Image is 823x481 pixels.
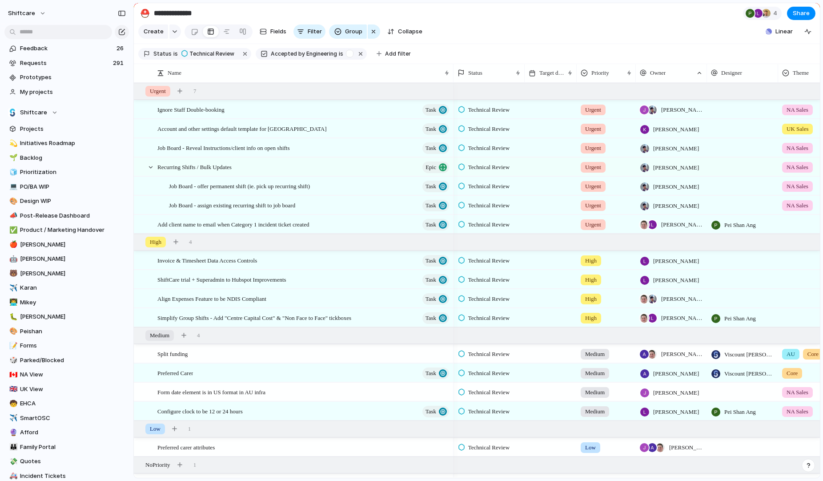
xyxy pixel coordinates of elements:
[468,407,510,416] span: Technical Review
[339,50,343,58] span: is
[20,298,126,307] span: Mikey
[193,461,197,469] span: 1
[807,350,819,359] span: Core
[585,125,601,133] span: Urgent
[145,461,170,469] span: No Priority
[20,399,126,408] span: EHCA
[468,388,510,397] span: Technical Review
[653,408,699,416] span: [PERSON_NAME]
[4,209,129,222] div: 📣Post-Release Dashboard
[345,27,362,36] span: Group
[9,384,16,394] div: 🇬🇧
[8,211,17,220] button: 📣
[724,221,756,230] span: Pei Shan Ang
[384,24,426,39] button: Collapse
[9,326,16,336] div: 🎨
[468,105,510,114] span: Technical Review
[8,399,17,408] button: 🧒
[422,293,449,305] button: Task
[20,59,110,68] span: Requests
[8,226,17,234] button: ✅
[271,50,337,58] span: Accepted by Engineering
[20,168,126,177] span: Prioritization
[4,325,129,338] a: 🎨Peishan
[653,369,699,378] span: [PERSON_NAME]
[4,252,129,266] div: 🤖[PERSON_NAME]
[20,414,126,423] span: SmartOSC
[4,441,129,454] a: 👪Family Portal
[426,161,436,174] span: Epic
[653,388,699,397] span: [PERSON_NAME]
[157,348,188,359] span: Split funding
[669,443,703,452] span: [PERSON_NAME] , [PERSON_NAME] , [PERSON_NAME]
[9,138,16,149] div: 💫
[153,50,172,58] span: Status
[4,310,129,323] div: 🐛[PERSON_NAME]
[585,314,597,323] span: High
[8,443,17,452] button: 👪
[4,151,129,165] div: 🌱Backlog
[169,181,310,191] span: Job Board - offer permanent shift (ie. pick up recurring shift)
[650,69,666,77] span: Owner
[661,314,703,323] span: [PERSON_NAME] , [PERSON_NAME]
[4,455,129,468] a: 💸Quotes
[4,397,129,410] a: 🧒EHCA
[20,108,47,117] span: Shiftcare
[193,87,197,96] span: 7
[4,122,129,136] a: Projects
[4,137,129,150] div: 💫Initiatives Roadmap
[20,73,126,82] span: Prototypes
[8,298,17,307] button: 👨‍💻
[422,312,449,324] button: Task
[9,399,16,409] div: 🧒
[9,297,16,307] div: 👨‍💻
[4,281,129,295] div: ✈️Karan
[773,9,780,18] span: 4
[775,27,793,36] span: Linear
[157,255,257,265] span: Invoice & Timesheet Data Access Controls
[422,368,449,379] button: Task
[4,238,129,251] div: 🍎[PERSON_NAME]
[20,370,126,379] span: NA View
[9,268,16,279] div: 🐻
[157,104,225,114] span: Ignore Staff Double-booking
[150,331,169,340] span: Medium
[787,407,808,416] span: NA Sales
[468,182,510,191] span: Technical Review
[468,144,510,153] span: Technical Review
[113,59,125,68] span: 291
[8,197,17,206] button: 🎨
[9,428,16,438] div: 🔮
[585,388,605,397] span: Medium
[8,457,17,466] button: 💸
[585,220,601,229] span: Urgent
[653,144,699,153] span: [PERSON_NAME]
[4,426,129,439] a: 🔮Afford
[468,369,510,378] span: Technical Review
[585,407,605,416] span: Medium
[468,69,482,77] span: Status
[4,180,129,194] a: 💻PO/BA WIP
[188,424,191,433] span: 1
[9,196,16,206] div: 🎨
[591,69,609,77] span: Priority
[4,412,129,425] div: ✈️SmartOSC
[20,211,126,220] span: Post-Release Dashboard
[4,267,129,280] div: 🐻[PERSON_NAME]
[179,49,240,59] button: Technical Review
[721,69,742,77] span: Designer
[20,269,126,278] span: [PERSON_NAME]
[468,125,510,133] span: Technical Review
[20,327,126,336] span: Peishan
[4,106,129,119] button: Shiftcare
[787,125,808,133] span: UK Sales
[4,223,129,237] div: ✅Product / Marketing Handover
[661,295,703,303] span: [PERSON_NAME] , [PERSON_NAME]
[4,383,129,396] a: 🇬🇧UK View
[157,387,265,397] span: Form date element is in US format in AU infra
[4,42,129,55] a: Feedback26
[4,71,129,84] a: Prototypes
[189,50,234,58] span: Technical Review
